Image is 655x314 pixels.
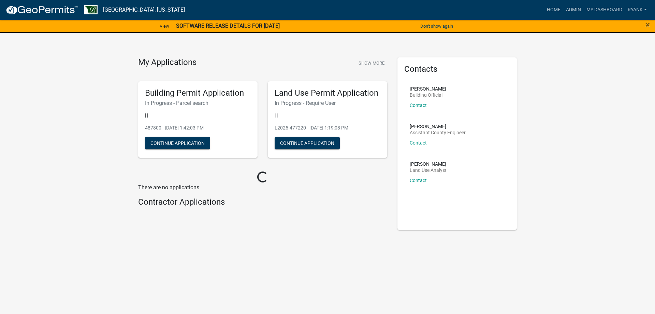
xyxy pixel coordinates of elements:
[563,3,584,16] a: Admin
[584,3,625,16] a: My Dashboard
[157,21,172,32] a: View
[645,21,650,29] button: Close
[544,3,563,16] a: Home
[410,168,447,173] p: Land Use Analyst
[138,57,196,68] h4: My Applications
[275,112,380,119] p: | |
[138,197,387,210] wm-workflow-list-section: Contractor Applications
[410,93,446,97] p: Building Official
[138,197,387,207] h4: Contractor Applications
[275,124,380,132] p: L2025-477220 - [DATE] 1:19:08 PM
[410,130,466,135] p: Assistant County Engineer
[410,140,427,146] a: Contact
[410,86,446,91] p: [PERSON_NAME]
[145,112,251,119] p: | |
[404,64,510,74] h5: Contacts
[84,5,98,14] img: Benton County, Minnesota
[410,124,466,129] p: [PERSON_NAME]
[275,137,340,149] button: Continue Application
[176,23,280,29] strong: SOFTWARE RELEASE DETAILS FOR [DATE]
[103,4,185,16] a: [GEOGRAPHIC_DATA], [US_STATE]
[145,100,251,106] h6: In Progress - Parcel search
[410,103,427,108] a: Contact
[145,88,251,98] h5: Building Permit Application
[645,20,650,29] span: ×
[625,3,650,16] a: RyanK
[418,21,456,32] button: Don't show again
[145,137,210,149] button: Continue Application
[356,57,387,69] button: Show More
[138,183,387,192] p: There are no applications
[275,100,380,106] h6: In Progress - Require User
[145,124,251,132] p: 487800 - [DATE] 1:42:03 PM
[410,162,447,166] p: [PERSON_NAME]
[410,178,427,183] a: Contact
[275,88,380,98] h5: Land Use Permit Application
